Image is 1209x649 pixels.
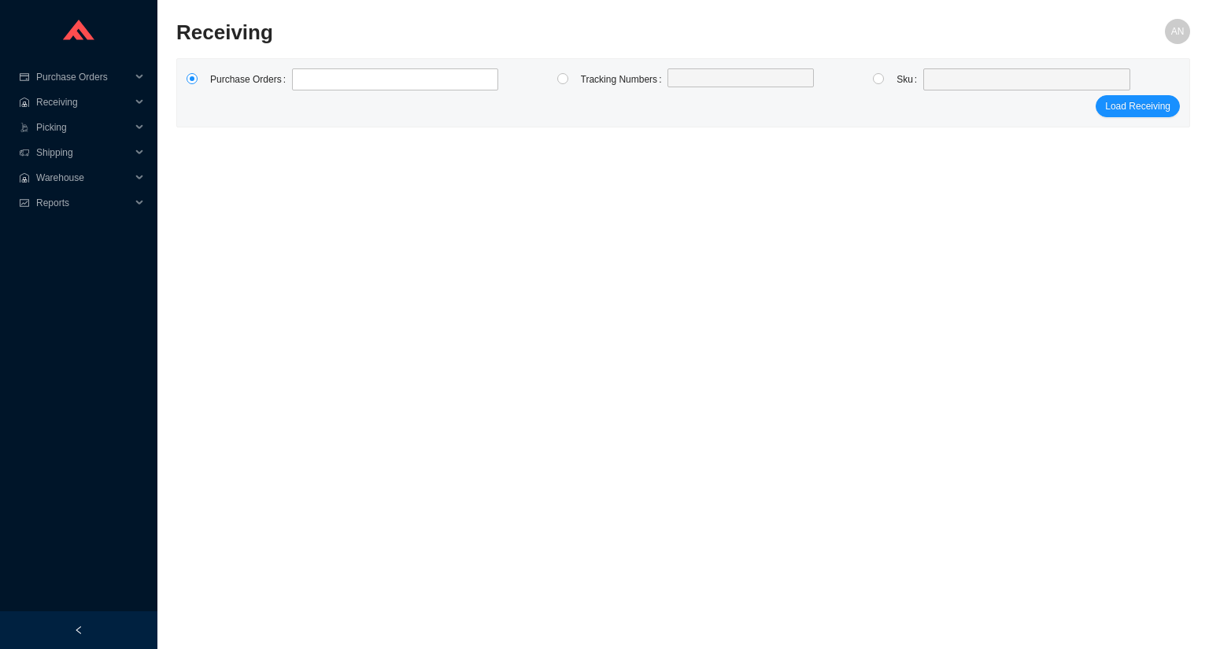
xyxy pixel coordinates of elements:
span: Reports [36,190,131,216]
span: Shipping [36,140,131,165]
label: Sku [897,68,923,90]
label: Purchase Orders [210,68,292,90]
span: left [74,625,83,635]
span: Load Receiving [1105,98,1170,114]
span: Warehouse [36,165,131,190]
span: Receiving [36,90,131,115]
span: AN [1171,19,1185,44]
span: Purchase Orders [36,65,131,90]
button: Load Receiving [1096,95,1180,117]
span: credit-card [19,72,30,82]
span: Picking [36,115,131,140]
span: fund [19,198,30,208]
h2: Receiving [176,19,937,46]
label: Tracking Numbers [581,68,668,90]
